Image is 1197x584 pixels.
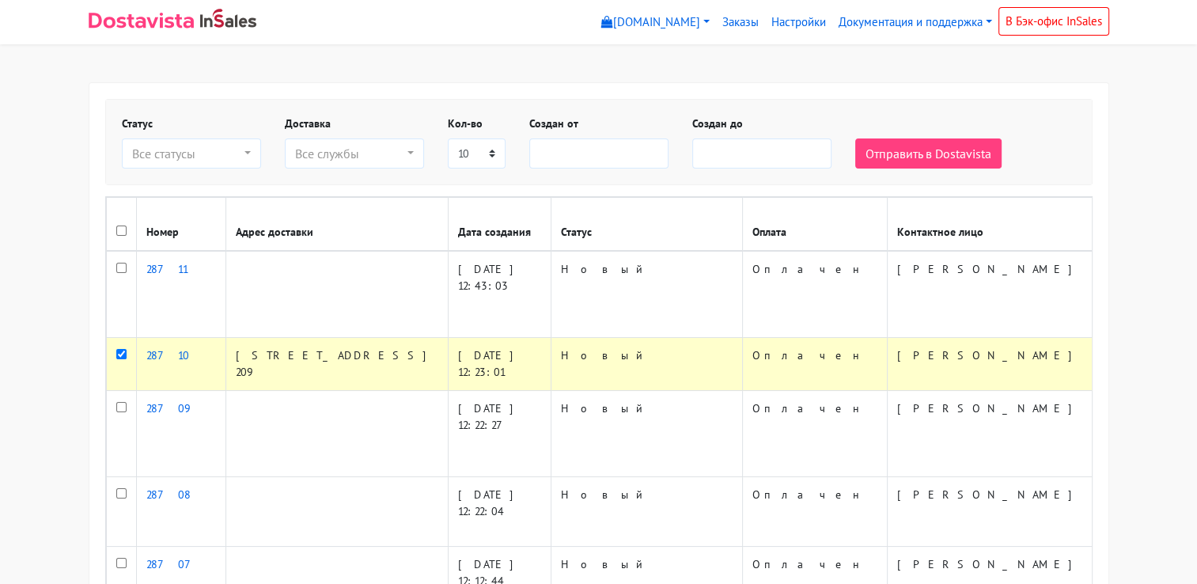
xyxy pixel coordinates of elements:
td: Оплачен [742,477,887,547]
th: Оплата [742,198,887,252]
label: Статус [122,116,153,132]
th: Статус [551,198,742,252]
a: [DOMAIN_NAME] [595,7,716,38]
a: 28709 [146,401,191,415]
button: Все статусы [122,138,261,169]
td: [DATE] 12:22:04 [448,477,551,547]
div: Все службы [295,144,404,163]
td: [PERSON_NAME] [887,477,1093,547]
td: [PERSON_NAME] [887,391,1093,477]
label: Доставка [285,116,331,132]
td: [DATE] 12:43:03 [448,251,551,338]
td: [PERSON_NAME] [887,251,1093,338]
td: Оплачен [742,391,887,477]
th: Номер [136,198,225,252]
a: 28708 [146,487,191,502]
a: Настройки [765,7,832,38]
td: Оплачен [742,338,887,391]
td: Новый [551,391,742,477]
th: Адрес доставки [225,198,448,252]
label: Создан от [529,116,578,132]
a: Заказы [716,7,765,38]
th: Дата создания [448,198,551,252]
td: [STREET_ADDRESS] 209 [225,338,448,391]
a: В Бэк-офис InSales [998,7,1109,36]
a: 28711 [146,262,188,276]
img: Dostavista - срочная курьерская служба доставки [89,13,194,28]
td: Новый [551,251,742,338]
td: Оплачен [742,251,887,338]
img: InSales [200,9,257,28]
button: Все службы [285,138,424,169]
button: Отправить в Dostavista [855,138,1002,169]
td: [DATE] 12:23:01 [448,338,551,391]
div: Все статусы [132,144,241,163]
td: [PERSON_NAME] [887,338,1093,391]
td: Новый [551,477,742,547]
td: [DATE] 12:22:27 [448,391,551,477]
td: Новый [551,338,742,391]
th: Контактное лицо [887,198,1093,252]
a: 28710 [146,348,189,362]
a: 28707 [146,557,205,571]
label: Кол-во [448,116,483,132]
label: Создан до [692,116,743,132]
a: Документация и поддержка [832,7,998,38]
